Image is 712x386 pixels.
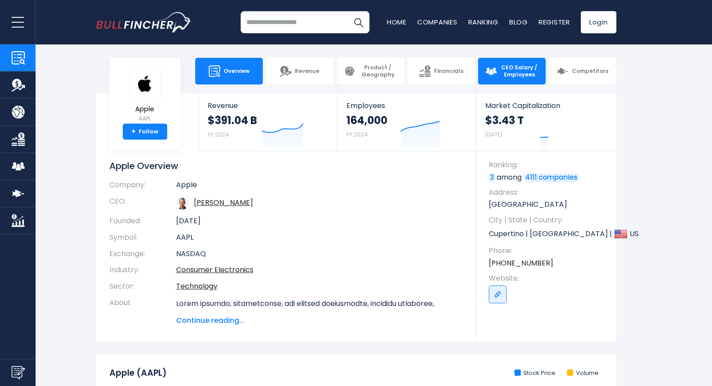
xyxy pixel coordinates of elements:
span: Continue reading... [176,315,463,326]
a: 3 [489,173,495,182]
th: Symbol: [109,229,176,246]
li: Volume [567,370,599,377]
img: bullfincher logo [96,12,192,32]
a: Competitors [549,58,616,84]
span: City | State | Country: [489,215,607,225]
span: Apple [129,105,161,113]
th: Company: [109,181,176,193]
th: Industry: [109,262,176,278]
th: About [109,295,176,326]
span: Product / Geography [359,64,397,78]
th: CEO: [109,193,176,213]
a: Register [539,17,570,27]
td: NASDAQ [176,246,463,262]
span: Revenue [208,101,328,110]
span: CEO Salary / Employees [500,64,539,78]
strong: 164,000 [346,113,387,127]
small: AAPL [129,115,161,123]
a: Blog [509,17,528,27]
a: Go to homepage [96,12,192,32]
a: Product / Geography [337,58,404,84]
a: Ranking [468,17,499,27]
th: Exchange: [109,246,176,262]
small: FY 2024 [208,131,229,138]
strong: $391.04 B [208,113,257,127]
a: CEO Salary / Employees [478,58,546,84]
a: Employees 164,000 FY 2024 [338,93,476,151]
h1: Apple Overview [109,160,463,172]
a: Market Capitalization $3.43 T [DATE] [476,93,615,151]
small: [DATE] [485,131,502,138]
span: Ranking: [489,160,607,170]
span: Financials [434,68,463,75]
td: AAPL [176,229,463,246]
td: Apple [176,181,463,193]
a: Apple AAPL [129,68,161,124]
a: ceo [194,197,253,208]
h2: Apple (AAPL) [109,368,167,379]
span: Overview [224,68,249,75]
strong: + [131,128,136,136]
th: Founded: [109,213,176,229]
a: [PHONE_NUMBER] [489,258,553,268]
a: Technology [176,281,217,291]
span: Revenue [295,68,319,75]
th: Sector: [109,278,176,295]
a: 4111 companies [524,173,579,182]
button: Search [347,11,370,33]
a: Home [387,17,406,27]
small: FY 2024 [346,131,368,138]
a: Financials [407,58,475,84]
img: tim-cook.jpg [176,197,189,209]
span: Address: [489,188,607,197]
a: Overview [195,58,263,84]
span: Competitors [572,68,608,75]
a: Go to link [489,285,507,303]
span: Market Capitalization [485,101,606,110]
a: Consumer Electronics [176,265,253,275]
p: Cupertino | [GEOGRAPHIC_DATA] | US [489,227,607,241]
span: Phone: [489,246,607,256]
span: Website: [489,273,607,283]
a: Login [581,11,616,33]
a: Revenue [266,58,334,84]
span: Employees [346,101,467,110]
p: among [489,173,607,182]
li: Stock Price [515,370,555,377]
p: [GEOGRAPHIC_DATA] [489,200,607,209]
td: [DATE] [176,213,463,229]
a: +Follow [123,124,167,140]
strong: $3.43 T [485,113,524,127]
a: Revenue $391.04 B FY 2024 [199,93,337,151]
a: Companies [417,17,458,27]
